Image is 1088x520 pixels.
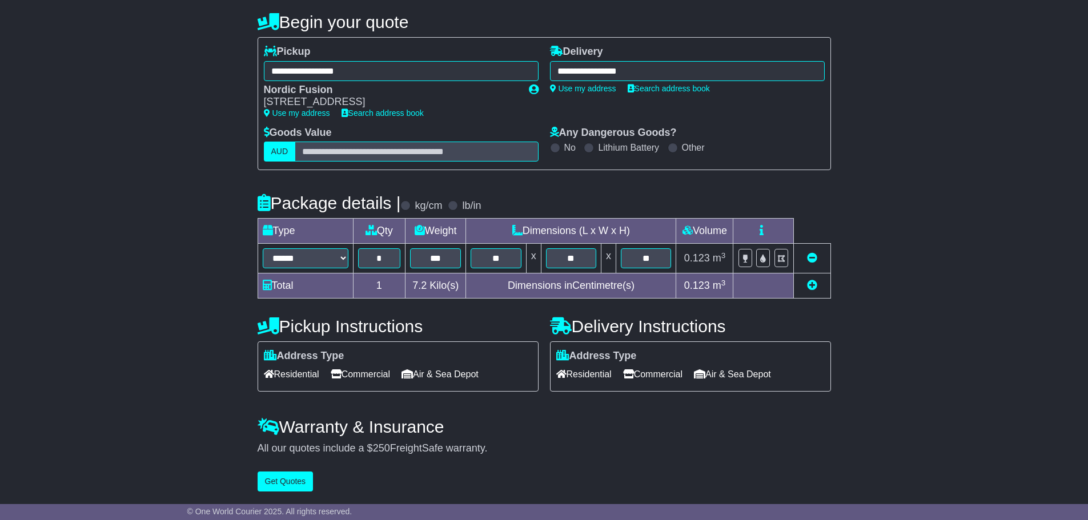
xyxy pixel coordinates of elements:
[676,219,733,244] td: Volume
[601,244,616,273] td: x
[264,46,311,58] label: Pickup
[402,365,479,383] span: Air & Sea Depot
[807,280,817,291] a: Add new item
[373,442,390,454] span: 250
[264,108,330,118] a: Use my address
[264,350,344,362] label: Address Type
[550,46,603,58] label: Delivery
[466,273,676,299] td: Dimensions in Centimetre(s)
[353,219,406,244] td: Qty
[556,350,637,362] label: Address Type
[258,417,831,436] h4: Warranty & Insurance
[264,96,517,108] div: [STREET_ADDRESS]
[721,251,726,260] sup: 3
[628,84,710,93] a: Search address book
[713,252,726,264] span: m
[721,279,726,287] sup: 3
[264,84,517,96] div: Nordic Fusion
[258,317,539,336] h4: Pickup Instructions
[462,200,481,212] label: lb/in
[466,219,676,244] td: Dimensions (L x W x H)
[258,471,314,491] button: Get Quotes
[258,13,831,31] h4: Begin your quote
[258,219,353,244] td: Type
[258,442,831,455] div: All our quotes include a $ FreightSafe warranty.
[342,108,424,118] a: Search address book
[406,273,466,299] td: Kilo(s)
[556,365,612,383] span: Residential
[331,365,390,383] span: Commercial
[550,127,677,139] label: Any Dangerous Goods?
[682,142,705,153] label: Other
[694,365,771,383] span: Air & Sea Depot
[415,200,442,212] label: kg/cm
[406,219,466,244] td: Weight
[264,142,296,162] label: AUD
[623,365,682,383] span: Commercial
[684,280,710,291] span: 0.123
[187,507,352,516] span: © One World Courier 2025. All rights reserved.
[526,244,541,273] td: x
[264,365,319,383] span: Residential
[684,252,710,264] span: 0.123
[353,273,406,299] td: 1
[564,142,576,153] label: No
[258,194,401,212] h4: Package details |
[264,127,332,139] label: Goods Value
[550,317,831,336] h4: Delivery Instructions
[807,252,817,264] a: Remove this item
[412,280,427,291] span: 7.2
[258,273,353,299] td: Total
[713,280,726,291] span: m
[550,84,616,93] a: Use my address
[598,142,659,153] label: Lithium Battery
